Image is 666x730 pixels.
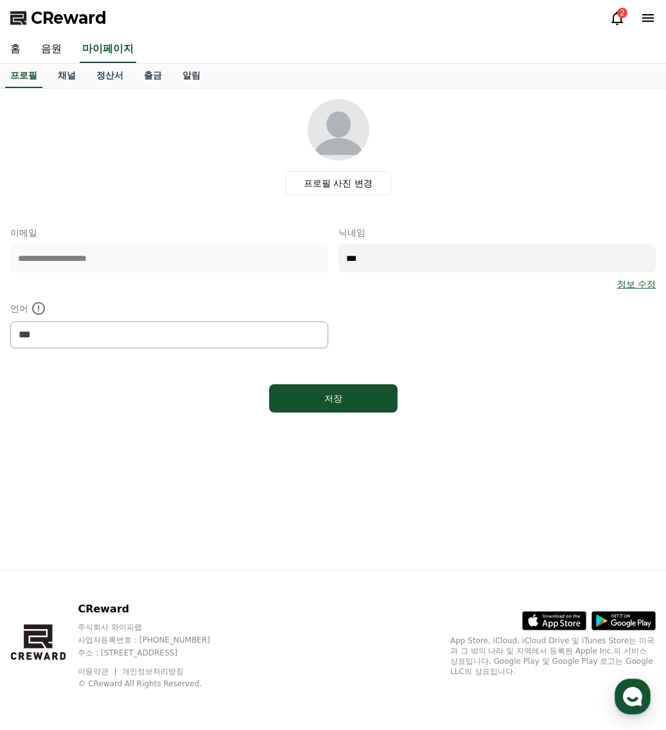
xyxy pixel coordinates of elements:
a: 프로필 [5,64,42,88]
p: © CReward All Rights Reserved. [78,679,234,689]
p: 사업자등록번호 : [PHONE_NUMBER] [78,635,234,645]
div: 2 [617,8,627,18]
label: 프로필 사진 변경 [285,171,391,195]
a: 채널 [48,64,86,88]
a: 알림 [172,64,211,88]
p: 주식회사 와이피랩 [78,622,234,632]
a: 이용약관 [78,667,118,676]
button: 저장 [269,384,398,413]
a: 2 [609,10,625,26]
p: 언어 [10,301,328,316]
a: 출금 [134,64,172,88]
span: CReward [31,8,107,28]
a: 정보 수정 [617,278,656,290]
a: 음원 [31,36,72,63]
div: 저장 [295,392,372,405]
img: profile_image [308,99,369,161]
p: CReward [78,601,234,617]
p: App Store, iCloud, iCloud Drive 및 iTunes Store는 미국과 그 밖의 나라 및 지역에서 등록된 Apple Inc.의 서비스 상표입니다. Goo... [450,636,656,677]
a: 마이페이지 [80,36,136,63]
a: 정산서 [86,64,134,88]
a: CReward [10,8,107,28]
a: 개인정보처리방침 [122,667,184,676]
p: 주소 : [STREET_ADDRESS] [78,648,234,658]
p: 이메일 [10,226,328,239]
p: 닉네임 [338,226,656,239]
